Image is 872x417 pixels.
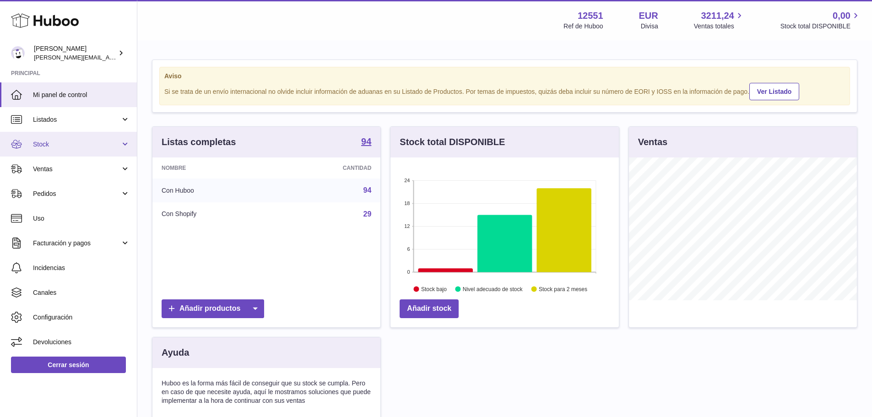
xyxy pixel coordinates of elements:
[405,223,410,229] text: 12
[152,179,274,202] td: Con Huboo
[33,264,130,272] span: Incidencias
[162,136,236,148] h3: Listas completas
[361,137,371,146] strong: 94
[407,269,410,275] text: 0
[407,246,410,252] text: 6
[162,299,264,318] a: Añadir productos
[33,115,120,124] span: Listados
[33,338,130,347] span: Devoluciones
[833,10,850,22] span: 0,00
[701,10,734,22] span: 3211,24
[33,214,130,223] span: Uso
[33,91,130,99] span: Mi panel de control
[164,72,845,81] strong: Aviso
[34,44,116,62] div: [PERSON_NAME]
[33,165,120,173] span: Ventas
[11,46,25,60] img: gerardo.montoiro@cleverenterprise.es
[162,347,189,359] h3: Ayuda
[361,137,371,148] a: 94
[400,136,505,148] h3: Stock total DISPONIBLE
[363,210,372,218] a: 29
[11,357,126,373] a: Cerrar sesión
[421,286,447,292] text: Stock bajo
[694,22,745,31] span: Ventas totales
[152,202,274,226] td: Con Shopify
[463,286,523,292] text: Nivel adecuado de stock
[578,10,603,22] strong: 12551
[780,22,861,31] span: Stock total DISPONIBLE
[694,10,745,31] a: 3211,24 Ventas totales
[405,178,410,183] text: 24
[33,313,130,322] span: Configuración
[33,140,120,149] span: Stock
[780,10,861,31] a: 0,00 Stock total DISPONIBLE
[152,157,274,179] th: Nombre
[162,379,371,405] p: Huboo es la forma más fácil de conseguir que su stock se cumpla. Pero en caso de que necesite ayu...
[363,186,372,194] a: 94
[34,54,233,61] span: [PERSON_NAME][EMAIL_ADDRESS][PERSON_NAME][DOMAIN_NAME]
[164,81,845,100] div: Si se trata de un envío internacional no olvide incluir información de aduanas en su Listado de P...
[639,10,658,22] strong: EUR
[638,136,667,148] h3: Ventas
[539,286,587,292] text: Stock para 2 meses
[563,22,603,31] div: Ref de Huboo
[33,288,130,297] span: Canales
[274,157,381,179] th: Cantidad
[641,22,658,31] div: Divisa
[33,239,120,248] span: Facturación y pagos
[405,200,410,206] text: 18
[33,190,120,198] span: Pedidos
[400,299,459,318] a: Añadir stock
[749,83,799,100] a: Ver Listado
